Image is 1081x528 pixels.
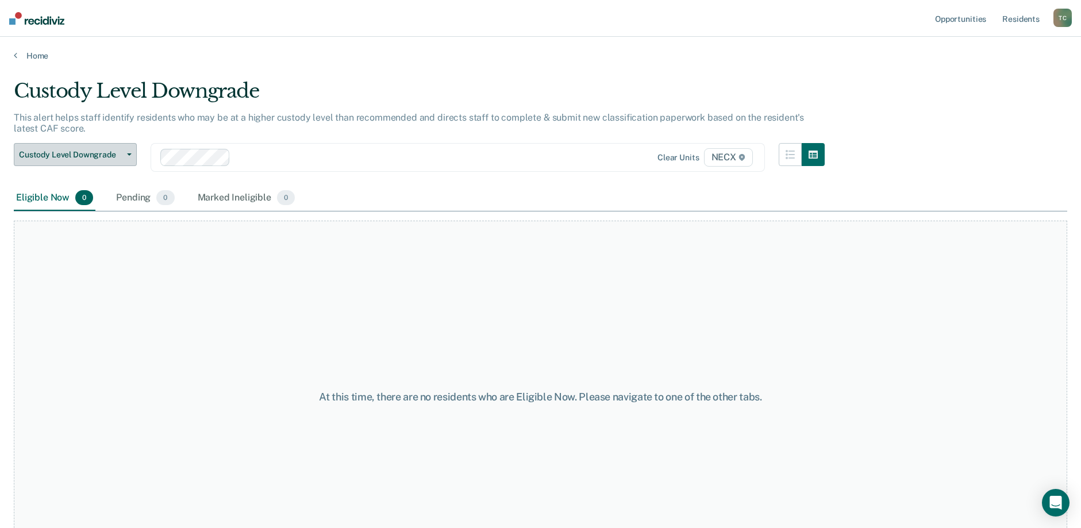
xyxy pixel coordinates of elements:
div: T C [1053,9,1072,27]
p: This alert helps staff identify residents who may be at a higher custody level than recommended a... [14,112,804,134]
div: Clear units [657,153,699,163]
img: Recidiviz [9,12,64,25]
button: TC [1053,9,1072,27]
div: Marked Ineligible0 [195,186,298,211]
div: Pending0 [114,186,176,211]
span: Custody Level Downgrade [19,150,122,160]
a: Home [14,51,1067,61]
span: 0 [277,190,295,205]
button: Custody Level Downgrade [14,143,137,166]
div: Eligible Now0 [14,186,95,211]
span: 0 [75,190,93,205]
span: NECX [704,148,753,167]
div: Open Intercom Messenger [1042,489,1070,517]
div: Custody Level Downgrade [14,79,825,112]
span: 0 [156,190,174,205]
div: At this time, there are no residents who are Eligible Now. Please navigate to one of the other tabs. [278,391,804,403]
